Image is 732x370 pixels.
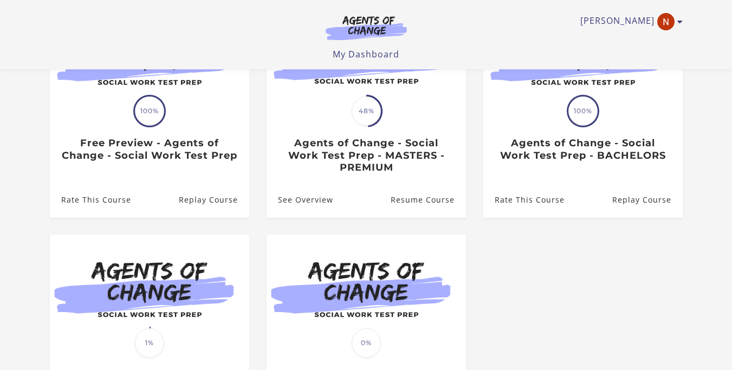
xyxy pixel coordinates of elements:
span: 48% [352,96,381,126]
a: Agents of Change - Social Work Test Prep - MASTERS - PREMIUM: See Overview [267,182,333,217]
span: 100% [568,96,598,126]
span: 0% [352,328,381,358]
a: Agents of Change - Social Work Test Prep - BACHELORS: Rate This Course [483,182,565,217]
a: Toggle menu [580,13,677,30]
span: 1% [135,328,164,358]
img: Agents of Change Logo [314,15,418,40]
h3: Agents of Change - Social Work Test Prep - BACHELORS [495,137,671,161]
h3: Agents of Change - Social Work Test Prep - MASTERS - PREMIUM [278,137,454,174]
a: Agents of Change - Social Work Test Prep - BACHELORS: Resume Course [612,182,682,217]
span: 100% [135,96,164,126]
h3: Free Preview - Agents of Change - Social Work Test Prep [61,137,237,161]
a: Free Preview - Agents of Change - Social Work Test Prep: Resume Course [178,182,249,217]
a: Agents of Change - Social Work Test Prep - MASTERS - PREMIUM: Resume Course [390,182,465,217]
a: Free Preview - Agents of Change - Social Work Test Prep: Rate This Course [50,182,131,217]
a: My Dashboard [333,48,399,60]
